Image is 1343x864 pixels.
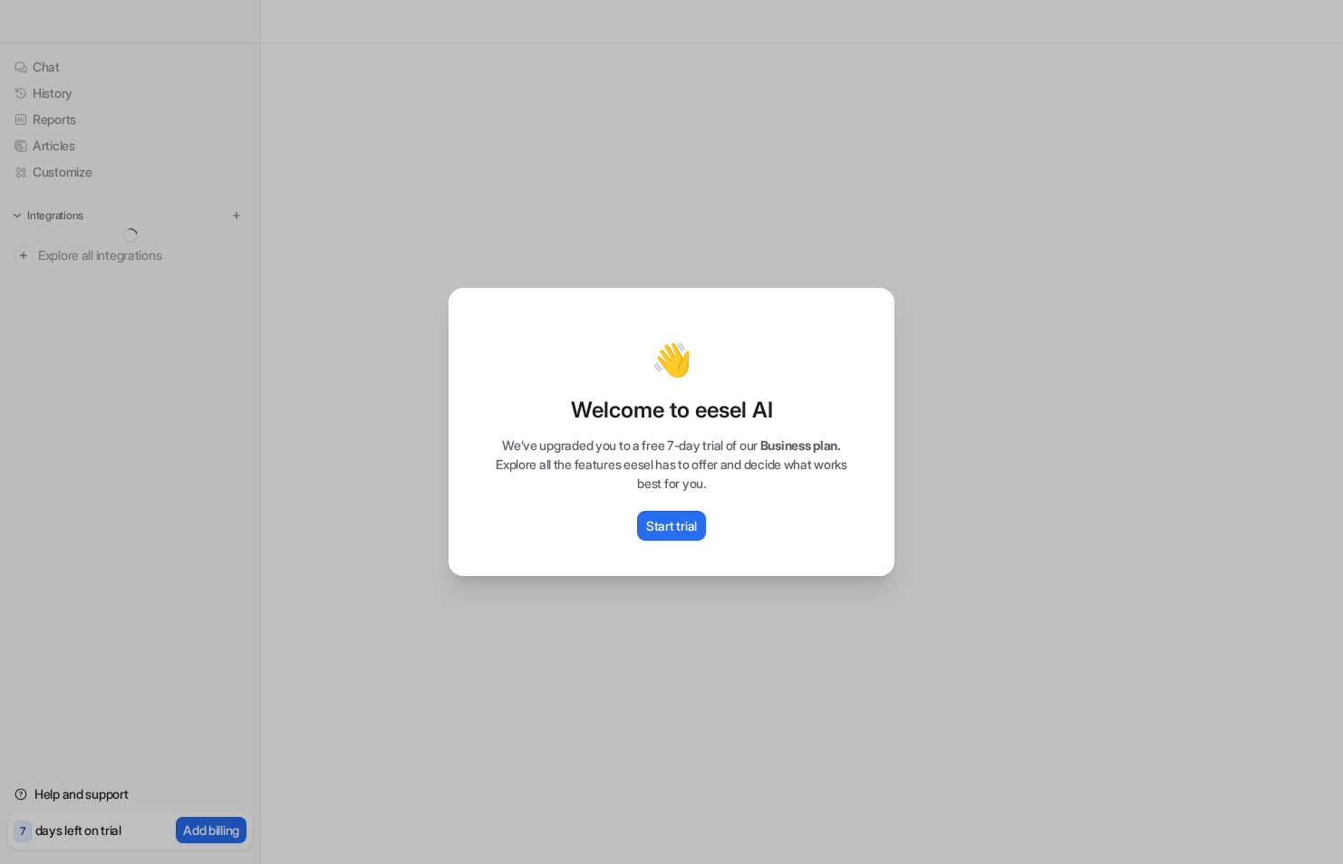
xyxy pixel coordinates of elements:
[637,511,706,541] button: Start trial
[469,455,874,493] p: Explore all the features eesel has to offer and decide what works best for you.
[652,341,692,378] p: 👋
[469,396,874,425] p: Welcome to eesel AI
[469,436,874,455] p: We’ve upgraded you to a free 7-day trial of our
[646,516,697,535] p: Start trial
[760,437,841,453] span: Business plan.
